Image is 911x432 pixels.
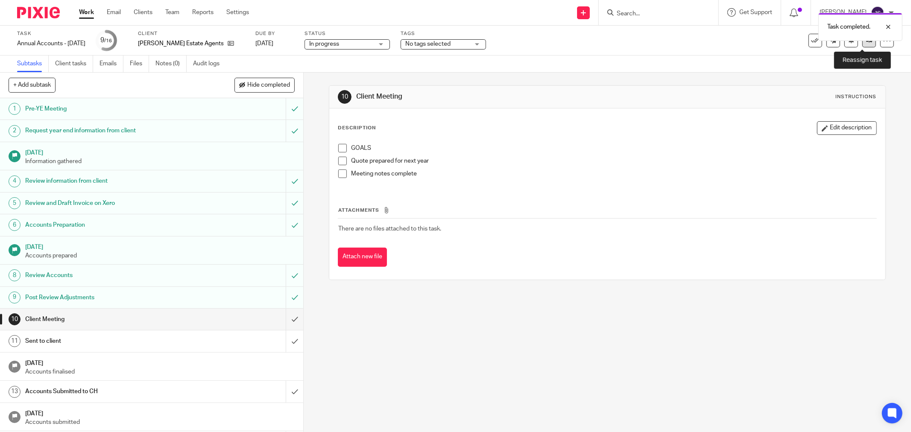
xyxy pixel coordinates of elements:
span: There are no files attached to this task. [338,226,441,232]
label: Client [138,30,245,37]
a: Reports [192,8,214,17]
h1: Sent to client [25,335,193,347]
h1: Review information from client [25,175,193,187]
div: 10 [9,313,21,325]
p: Task completed. [827,23,870,31]
p: GOALS [351,144,876,152]
p: Quote prepared for next year [351,157,876,165]
span: In progress [309,41,339,47]
a: Work [79,8,94,17]
p: [PERSON_NAME] Estate Agents Ltd [138,39,223,48]
span: No tags selected [405,41,451,47]
div: 10 [338,90,352,104]
h1: Client Meeting [25,313,193,326]
h1: Accounts Submitted to CH [25,385,193,398]
h1: Post Review Adjustments [25,291,193,304]
p: Accounts prepared [25,251,295,260]
a: Client tasks [55,55,93,72]
div: 8 [9,269,21,281]
span: Attachments [338,208,379,213]
div: 1 [9,103,21,115]
img: svg%3E [871,6,885,20]
small: /16 [105,38,112,43]
div: 13 [9,386,21,398]
a: Clients [134,8,152,17]
span: [DATE] [255,41,273,47]
a: Team [165,8,179,17]
p: Description [338,125,376,131]
a: Email [107,8,121,17]
div: 5 [9,197,21,209]
img: Pixie [17,7,60,18]
h1: [DATE] [25,407,295,418]
button: + Add subtask [9,78,56,92]
a: Emails [100,55,123,72]
a: Subtasks [17,55,49,72]
div: 6 [9,219,21,231]
h1: [DATE] [25,357,295,368]
p: Accounts finalised [25,368,295,376]
h1: [DATE] [25,241,295,251]
a: Settings [226,8,249,17]
p: Information gathered [25,157,295,166]
div: 2 [9,125,21,137]
a: Notes (0) [155,55,187,72]
div: 9 [9,292,21,304]
label: Tags [401,30,486,37]
label: Task [17,30,85,37]
div: Annual Accounts - June 2025 [17,39,85,48]
h1: Pre-YE Meeting [25,102,193,115]
button: Hide completed [234,78,295,92]
button: Edit description [817,121,877,135]
h1: Request year end information from client [25,124,193,137]
h1: [DATE] [25,146,295,157]
label: Due by [255,30,294,37]
span: Hide completed [247,82,290,89]
div: Annual Accounts - [DATE] [17,39,85,48]
a: Audit logs [193,55,226,72]
h1: Review Accounts [25,269,193,282]
button: Attach new file [338,248,387,267]
p: Meeting notes complete [351,169,876,178]
h1: Client Meeting [356,92,626,101]
div: 4 [9,175,21,187]
div: 9 [101,35,112,45]
div: Instructions [836,93,877,100]
h1: Accounts Preparation [25,219,193,231]
p: Accounts submitted [25,418,295,426]
div: 11 [9,335,21,347]
h1: Review and Draft Invoice on Xero [25,197,193,210]
a: Files [130,55,149,72]
label: Status [305,30,390,37]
